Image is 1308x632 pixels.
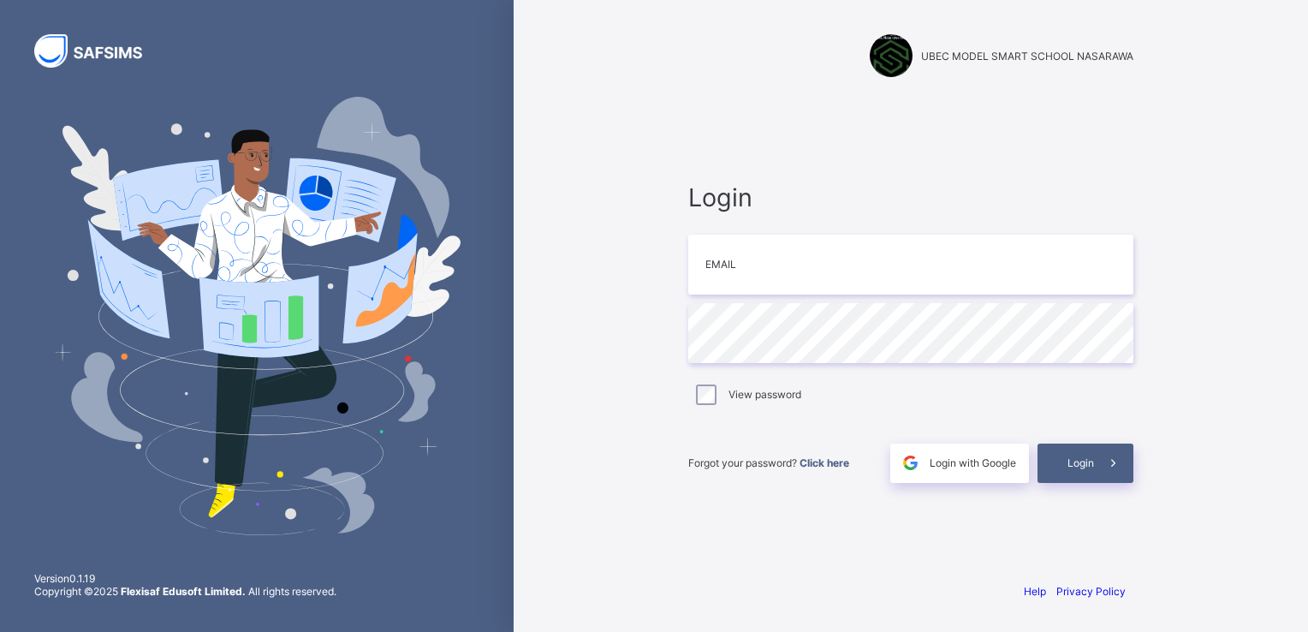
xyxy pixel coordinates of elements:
img: google.396cfc9801f0270233282035f929180a.svg [901,453,920,473]
span: Version 0.1.19 [34,572,336,585]
label: View password [728,388,801,401]
span: UBEC MODEL SMART SCHOOL NASARAWA [921,50,1133,63]
strong: Flexisaf Edusoft Limited. [121,585,246,598]
img: Hero Image [53,97,461,535]
span: Login [1067,456,1094,469]
a: Click here [800,456,849,469]
span: Login with Google [930,456,1016,469]
a: Privacy Policy [1056,585,1126,598]
span: Copyright © 2025 All rights reserved. [34,585,336,598]
span: Login [688,182,1133,212]
img: SAFSIMS Logo [34,34,163,68]
a: Help [1024,585,1046,598]
span: Forgot your password? [688,456,849,469]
